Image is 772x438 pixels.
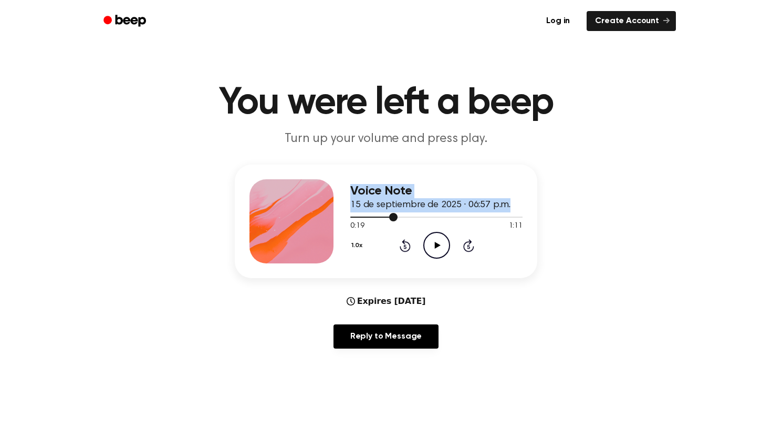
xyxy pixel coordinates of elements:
[350,200,510,210] span: 15 de septiembre de 2025 · 06:57 p.m.
[184,130,588,148] p: Turn up your volume and press play.
[350,237,366,254] button: 1.0x
[333,324,439,349] a: Reply to Message
[117,84,655,122] h1: You were left a beep
[587,11,676,31] a: Create Account
[96,11,155,32] a: Beep
[350,221,364,232] span: 0:19
[536,9,580,33] a: Log in
[509,221,523,232] span: 1:11
[347,295,426,308] div: Expires [DATE]
[350,184,523,198] h3: Voice Note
